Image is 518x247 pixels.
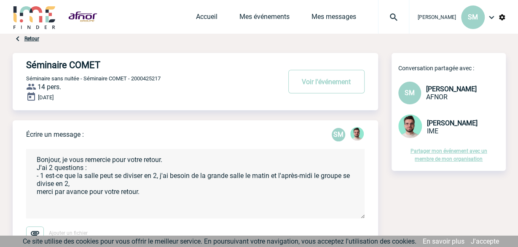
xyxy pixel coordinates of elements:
span: Séminaire sans nuitée - Séminaire COMET - 2000425217 [26,75,161,82]
p: Conversation partagée avec : [398,65,506,72]
span: [PERSON_NAME] [426,85,477,93]
span: [PERSON_NAME] [418,14,456,20]
span: AFNOR [426,93,448,101]
span: [PERSON_NAME] [427,119,478,127]
img: 121547-2.png [350,127,364,141]
h4: Séminaire COMET [26,60,256,70]
a: Accueil [196,13,217,24]
a: Mes messages [311,13,356,24]
img: 121547-2.png [398,114,422,138]
span: [DATE] [38,94,54,101]
img: IME-Finder [13,5,56,29]
span: SM [468,13,478,21]
a: J'accepte [471,237,499,245]
div: Sylvia MARCET [332,128,345,141]
a: Mes événements [239,13,290,24]
span: IME [427,127,438,135]
p: Écrire un message : [26,130,84,138]
span: SM [405,89,415,97]
a: Retour [24,36,39,42]
a: En savoir plus [423,237,464,245]
span: Ajouter un fichier [49,230,88,236]
span: 14 pers. [38,83,61,91]
a: Partager mon événement avec un membre de mon organisation [411,148,487,162]
span: Ce site utilise des cookies pour vous offrir le meilleur service. En poursuivant votre navigation... [23,237,416,245]
div: Benjamin ROLAND [350,127,364,142]
button: Voir l'événement [288,70,365,93]
p: SM [332,128,345,141]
